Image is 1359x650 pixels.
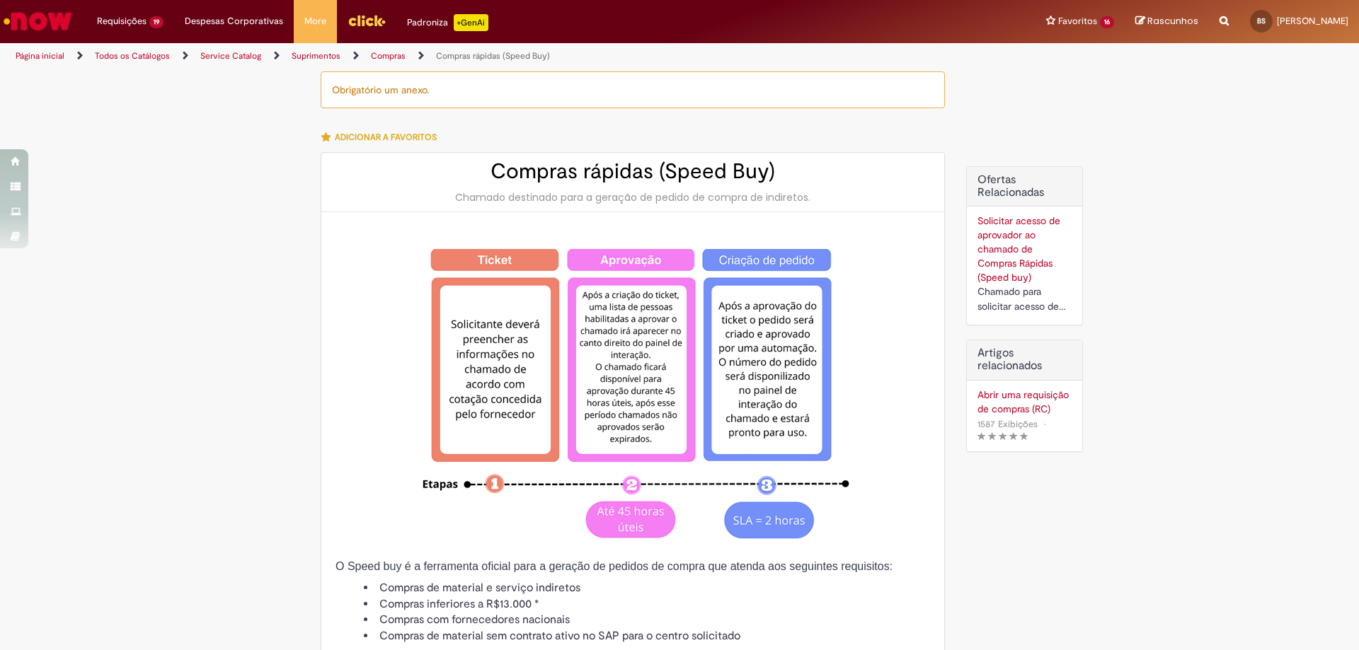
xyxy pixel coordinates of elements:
h3: Artigos relacionados [977,347,1072,372]
span: Despesas Corporativas [185,14,283,28]
span: BS [1257,16,1266,25]
span: Requisições [97,14,147,28]
li: Compras com fornecedores nacionais [364,612,930,628]
ul: Trilhas de página [11,43,895,69]
img: ServiceNow [1,7,74,35]
li: Compras inferiores a R$13.000 * [364,596,930,613]
span: More [304,14,326,28]
span: 19 [149,16,164,28]
a: Página inicial [16,50,64,62]
span: Favoritos [1058,14,1097,28]
li: Compras de material e serviço indiretos [364,580,930,596]
a: Compras rápidas (Speed Buy) [436,50,550,62]
p: +GenAi [454,14,488,31]
div: Padroniza [407,14,488,31]
a: Service Catalog [200,50,261,62]
span: 1587 Exibições [977,418,1038,430]
a: Todos os Catálogos [95,50,170,62]
h2: Compras rápidas (Speed Buy) [336,160,930,183]
div: Chamado para solicitar acesso de aprovador ao ticket de Speed buy [977,284,1072,314]
button: Adicionar a Favoritos [321,122,445,152]
div: Ofertas Relacionadas [966,166,1083,325]
span: Adicionar a Favoritos [335,132,437,143]
h2: Ofertas Relacionadas [977,174,1072,199]
a: Solicitar acesso de aprovador ao chamado de Compras Rápidas (Speed buy) [977,214,1060,284]
a: Abrir uma requisição de compras (RC) [977,388,1072,416]
span: O Speed buy é a ferramenta oficial para a geração de pedidos de compra que atenda aos seguintes r... [336,560,893,572]
div: Chamado destinado para a geração de pedido de compra de indiretos. [336,190,930,204]
a: Rascunhos [1135,15,1198,28]
span: [PERSON_NAME] [1277,15,1348,27]
li: Compras de material sem contrato ativo no SAP para o centro solicitado [364,628,930,644]
img: click_logo_yellow_360x200.png [348,10,386,31]
a: Suprimentos [292,50,340,62]
span: Rascunhos [1147,14,1198,28]
div: Obrigatório um anexo. [321,71,945,108]
a: Compras [371,50,406,62]
span: • [1040,414,1049,434]
span: 16 [1100,16,1114,28]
